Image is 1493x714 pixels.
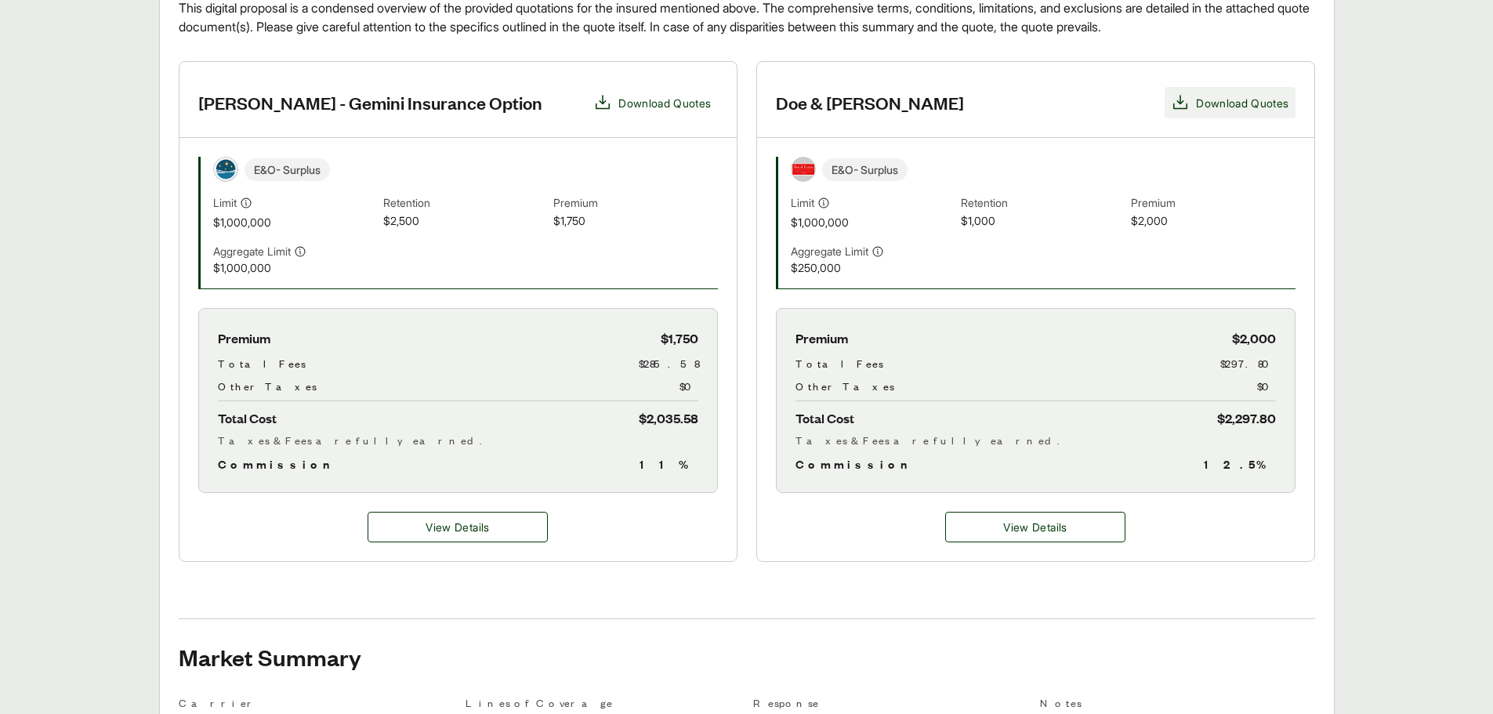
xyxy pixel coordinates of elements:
span: View Details [1003,519,1067,535]
span: Total Cost [795,408,854,429]
span: E&O - Surplus [245,158,330,181]
div: Taxes & Fees are fully earned. [795,432,1276,448]
span: Download Quotes [1196,95,1288,111]
span: Aggregate Limit [791,243,868,259]
span: $2,035.58 [639,408,698,429]
span: Commission [795,455,915,473]
span: Download Quotes [618,95,711,111]
span: Retention [961,194,1125,212]
span: $0 [1257,378,1276,394]
h3: [PERSON_NAME] - Gemini Insurance Option [198,91,542,114]
a: Vela - Gemini Insurance Option details [368,512,548,542]
span: Aggregate Limit [213,243,291,259]
span: Commission [218,455,337,473]
div: Taxes & Fees are fully earned. [218,432,698,448]
span: $2,000 [1131,212,1295,230]
span: Premium [1131,194,1295,212]
span: View Details [426,519,489,535]
span: Total Fees [795,355,883,371]
span: E&O - Surplus [822,158,908,181]
img: Vela Insurance [214,158,237,181]
span: 12.5 % [1204,455,1276,473]
span: $1,000 [961,212,1125,230]
h2: Market Summary [179,644,1315,669]
button: Download Quotes [587,87,717,118]
span: Limit [213,194,237,211]
button: Download Quotes [1165,87,1295,118]
span: $250,000 [791,259,955,276]
span: $0 [679,378,698,394]
span: $1,000,000 [791,214,955,230]
span: Total Fees [218,355,306,371]
span: $297.80 [1220,355,1276,371]
span: Premium [553,194,717,212]
img: Doe & Emuss [792,164,815,176]
span: $1,000,000 [213,214,377,230]
span: Limit [791,194,814,211]
span: Premium [218,328,270,349]
span: $2,500 [383,212,547,230]
span: $1,750 [661,328,698,349]
h3: Doe & [PERSON_NAME] [776,91,964,114]
span: $2,000 [1232,328,1276,349]
span: $2,297.80 [1217,408,1276,429]
button: View Details [945,512,1125,542]
span: $1,750 [553,212,717,230]
span: Other Taxes [218,378,317,394]
a: Doe & Emuss details [945,512,1125,542]
span: Premium [795,328,848,349]
span: 11 % [640,455,698,473]
span: Other Taxes [795,378,894,394]
span: Total Cost [218,408,277,429]
button: View Details [368,512,548,542]
span: $285.58 [639,355,698,371]
span: Retention [383,194,547,212]
span: $1,000,000 [213,259,377,276]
